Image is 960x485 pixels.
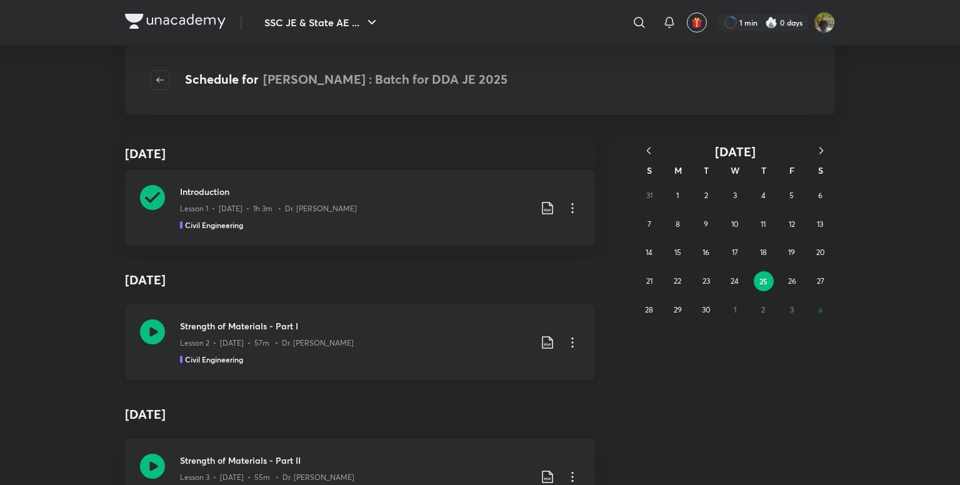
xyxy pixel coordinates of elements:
abbr: September 28, 2025 [645,305,653,314]
button: September 24, 2025 [725,271,745,291]
abbr: September 15, 2025 [674,247,681,257]
abbr: September 22, 2025 [674,276,681,286]
abbr: September 25, 2025 [759,276,767,286]
button: September 15, 2025 [667,242,687,262]
abbr: September 13, 2025 [817,219,823,229]
button: September 9, 2025 [696,214,716,234]
abbr: September 11, 2025 [761,219,766,229]
button: September 26, 2025 [782,271,802,291]
h3: Strength of Materials - Part I [180,319,530,332]
button: September 21, 2025 [639,271,659,291]
button: September 8, 2025 [667,214,687,234]
a: IntroductionLesson 1 • [DATE] • 1h 3m • Dr. [PERSON_NAME]Civil Engineering [125,170,595,246]
abbr: September 9, 2025 [704,219,708,229]
button: September 7, 2025 [639,214,659,234]
h5: Civil Engineering [185,219,243,231]
a: Company Logo [125,14,226,32]
abbr: September 16, 2025 [702,247,709,257]
abbr: September 17, 2025 [732,247,738,257]
abbr: September 14, 2025 [646,247,652,257]
button: SSC JE & State AE ... [257,10,387,35]
button: September 2, 2025 [696,186,716,206]
abbr: September 21, 2025 [646,276,652,286]
abbr: Thursday [761,164,766,176]
img: shubham rawat [814,12,835,33]
p: Lesson 3 • [DATE] • 55m • Dr. [PERSON_NAME] [180,472,354,483]
button: September 25, 2025 [754,271,774,291]
p: Lesson 2 • [DATE] • 57m • Dr. [PERSON_NAME] [180,337,354,349]
button: September 11, 2025 [753,214,773,234]
abbr: September 27, 2025 [817,276,824,286]
p: Lesson 1 • [DATE] • 1h 3m • Dr. [PERSON_NAME] [180,203,357,214]
button: September 10, 2025 [725,214,745,234]
button: September 14, 2025 [639,242,659,262]
abbr: September 18, 2025 [760,247,767,257]
img: streak [765,16,777,29]
button: September 22, 2025 [667,271,687,291]
h5: Civil Engineering [185,354,243,365]
button: September 29, 2025 [667,300,687,320]
img: avatar [691,17,702,28]
button: September 28, 2025 [639,300,659,320]
abbr: Friday [789,164,794,176]
span: [PERSON_NAME] : Batch for DDA JE 2025 [263,71,507,87]
abbr: September 10, 2025 [731,219,738,229]
abbr: September 3, 2025 [733,191,737,200]
img: Company Logo [125,14,226,29]
abbr: September 24, 2025 [731,276,739,286]
h4: [DATE] [125,261,595,299]
button: September 4, 2025 [753,186,773,206]
button: September 23, 2025 [696,271,716,291]
abbr: Wednesday [731,164,739,176]
abbr: September 2, 2025 [704,191,708,200]
button: September 17, 2025 [725,242,745,262]
abbr: September 19, 2025 [788,247,795,257]
abbr: September 1, 2025 [676,191,679,200]
span: [DATE] [715,143,756,160]
button: avatar [687,12,707,32]
h3: Strength of Materials - Part II [180,454,530,467]
button: September 5, 2025 [782,186,802,206]
abbr: Saturday [818,164,823,176]
abbr: September 5, 2025 [789,191,794,200]
h4: [DATE] [125,144,166,163]
button: September 18, 2025 [753,242,773,262]
button: September 16, 2025 [696,242,716,262]
button: September 30, 2025 [696,300,716,320]
button: September 19, 2025 [782,242,802,262]
abbr: September 20, 2025 [816,247,824,257]
a: Strength of Materials - Part ILesson 2 • [DATE] • 57m • Dr. [PERSON_NAME]Civil Engineering [125,304,595,380]
abbr: September 4, 2025 [761,191,766,200]
h3: Introduction [180,185,530,198]
abbr: September 8, 2025 [676,219,680,229]
abbr: September 26, 2025 [788,276,796,286]
abbr: September 23, 2025 [702,276,710,286]
button: September 13, 2025 [810,214,830,234]
abbr: September 6, 2025 [818,191,822,200]
abbr: September 7, 2025 [647,219,651,229]
button: September 12, 2025 [782,214,802,234]
button: September 20, 2025 [810,242,830,262]
abbr: Tuesday [704,164,709,176]
button: September 6, 2025 [810,186,830,206]
abbr: September 12, 2025 [789,219,795,229]
button: September 1, 2025 [667,186,687,206]
abbr: September 30, 2025 [702,305,710,314]
h4: [DATE] [125,395,595,434]
abbr: Monday [674,164,682,176]
abbr: September 29, 2025 [674,305,682,314]
button: September 3, 2025 [725,186,745,206]
h4: Schedule for [185,70,507,90]
button: [DATE] [662,144,807,159]
abbr: Sunday [647,164,652,176]
button: September 27, 2025 [811,271,831,291]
